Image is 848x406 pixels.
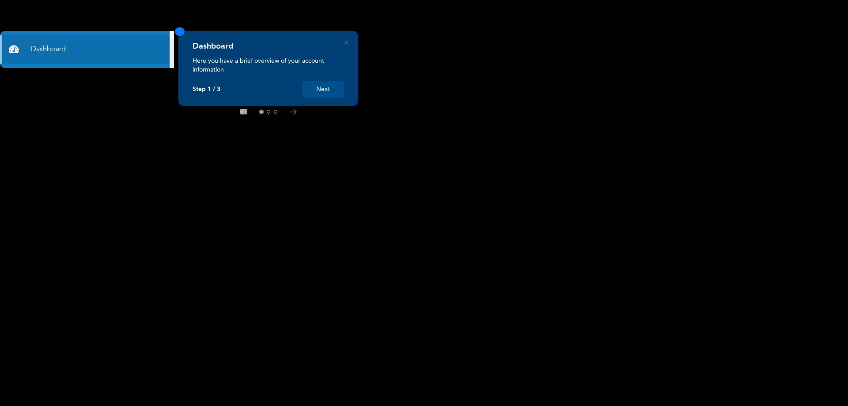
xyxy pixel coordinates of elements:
[673,68,846,399] iframe: To enrich screen reader interactions, please activate Accessibility in Grammarly extension settings
[175,27,185,36] span: 1
[302,81,344,98] button: Next
[193,57,344,74] p: Here you have a brief overview of your account information
[193,42,233,51] h4: Dashboard
[193,86,220,93] p: Step 1 / 3
[344,41,348,45] button: Close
